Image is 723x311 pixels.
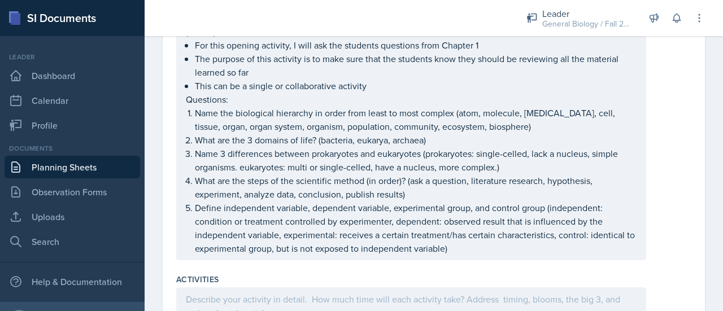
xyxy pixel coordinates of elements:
p: Define independent variable, dependent variable, experimental group, and control group (independe... [195,201,637,255]
label: Activities [176,274,219,285]
div: Help & Documentation [5,270,140,293]
p: Name the biological hierarchy in order from least to most complex (atom, molecule, [MEDICAL_DATA]... [195,106,637,133]
div: Leader [5,52,140,62]
p: What are the steps of the scientific method (in order)? (ask a question, literature research, hyp... [195,174,637,201]
a: Dashboard [5,64,140,87]
a: Calendar [5,89,140,112]
a: Observation Forms [5,181,140,203]
p: The purpose of this activity is to make sure that the students know they should be reviewing all ... [195,52,637,79]
a: Uploads [5,205,140,228]
p: This can be a single or collaborative activity [195,79,637,93]
p: For this opening activity, I will ask the students questions from Chapter 1 [195,38,637,52]
div: Documents [5,143,140,154]
div: Leader [542,7,633,20]
p: What are the 3 domains of life? (bacteria, eukarya, archaea) [195,133,637,147]
div: General Biology / Fall 2025 [542,18,633,30]
a: Planning Sheets [5,156,140,178]
a: Profile [5,114,140,137]
p: Name 3 differences between prokaryotes and eukaryotes (prokaryotes: single-celled, lack a nucleus... [195,147,637,174]
a: Search [5,230,140,253]
p: Questions: [186,93,637,106]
